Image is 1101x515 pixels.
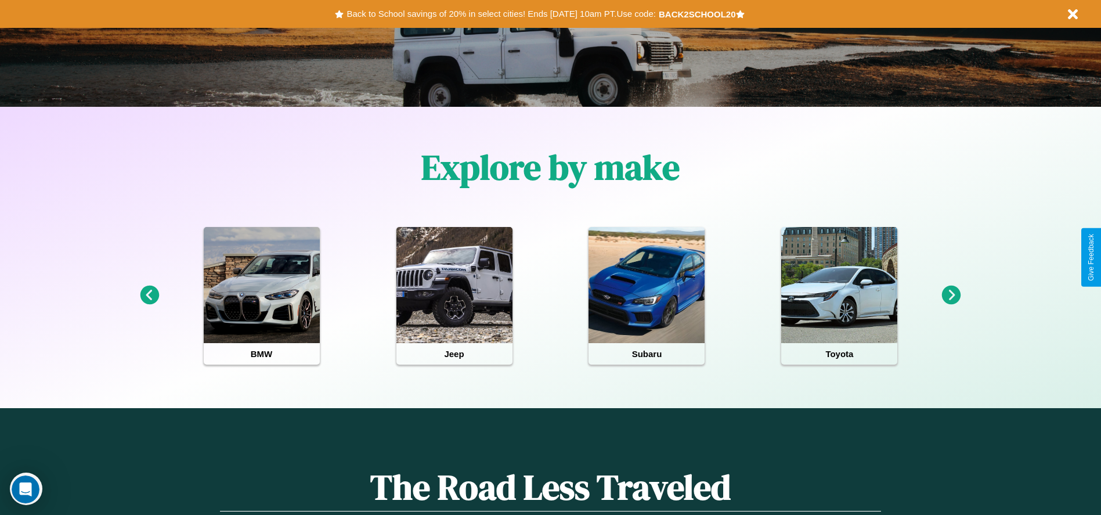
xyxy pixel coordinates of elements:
[344,6,658,22] button: Back to School savings of 20% in select cities! Ends [DATE] 10am PT.Use code:
[659,9,736,19] b: BACK2SCHOOL20
[220,463,880,512] h1: The Road Less Traveled
[204,343,320,365] h4: BMW
[10,473,42,505] iframe: Intercom live chat discovery launcher
[781,343,897,365] h4: Toyota
[589,343,705,365] h4: Subaru
[12,476,39,503] iframe: Intercom live chat
[1087,234,1095,281] div: Give Feedback
[421,143,680,191] h1: Explore by make
[396,343,512,365] h4: Jeep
